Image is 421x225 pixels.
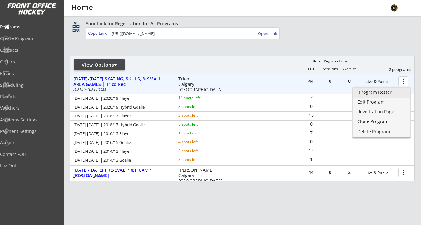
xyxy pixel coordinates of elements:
[340,79,359,83] div: 0
[99,174,106,178] em: 2025
[398,168,408,177] button: more_vert
[73,123,170,127] div: [DATE]-[DATE] | 2018/17 Hybrid Goalie
[178,131,219,135] div: 11 spots left
[353,108,410,117] a: Registration Page
[99,87,106,92] em: 2025
[73,168,172,178] div: [DATE]-[DATE] PRE-EVAL PREP CAMP | [PERSON_NAME]
[73,149,170,153] div: [DATE]-[DATE] | 2014/13 Player
[178,168,228,183] div: [PERSON_NAME] Calgary, [GEOGRAPHIC_DATA]
[359,90,404,94] div: Program Roster
[178,76,228,92] div: Trico Calgary, [GEOGRAPHIC_DATA]
[72,21,79,25] div: qr
[302,95,320,100] div: 7
[74,62,125,68] div: View Options
[302,157,320,162] div: 1
[73,158,170,162] div: [DATE]-[DATE] | 2014/13 Goalie
[398,76,408,86] button: more_vert
[178,158,219,162] div: 3 spots left
[73,87,170,91] div: [DATE] - [DATE]
[73,114,170,118] div: [DATE]-[DATE] | 2018/17 Player
[178,122,219,126] div: 8 spots left
[302,148,320,153] div: 14
[88,30,108,36] div: Copy Link
[73,96,170,100] div: [DATE]-[DATE] | 2020/19 Player
[178,96,219,100] div: 11 spots left
[365,171,395,175] div: Live & Public
[365,80,395,84] div: Live & Public
[353,88,410,98] a: Program Roster
[178,140,219,144] div: 4 spots left
[301,170,320,175] div: 44
[258,31,278,36] div: Open Link
[86,21,395,27] div: Your Link for Registration for All Programs:
[178,114,219,117] div: 3 spots left
[73,174,170,178] div: [DATE] - [DATE]
[258,29,278,38] a: Open Link
[302,139,320,144] div: 0
[71,24,81,33] button: qr_code
[302,131,320,135] div: 7
[302,104,320,109] div: 0
[321,170,340,175] div: 0
[302,122,320,126] div: 0
[340,170,359,175] div: 2
[301,67,320,71] div: Full
[178,105,219,109] div: 8 spots left
[301,79,320,83] div: 44
[321,67,340,71] div: Sessions
[340,67,359,71] div: Waitlist
[310,59,349,63] div: No. of Registrations
[302,113,320,117] div: 15
[73,132,170,136] div: [DATE]-[DATE] | 2016/15 Player
[357,100,406,104] div: Edit Program
[73,105,170,109] div: [DATE]-[DATE] | 2020/19 Hybrid Goalie
[357,119,406,124] div: Clone Program
[73,76,172,87] div: [DATE]-[DATE] SKATING, SKILLS, & SMALL AREA GAMES | Trico Rec
[353,98,410,107] a: Edit Program
[178,149,219,153] div: 3 spots left
[378,67,411,72] div: 2 programs
[321,79,340,83] div: 0
[73,140,170,145] div: [DATE]-[DATE] | 2016/15 Goalie
[357,110,406,114] div: Registration Page
[357,129,406,134] div: Delete Program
